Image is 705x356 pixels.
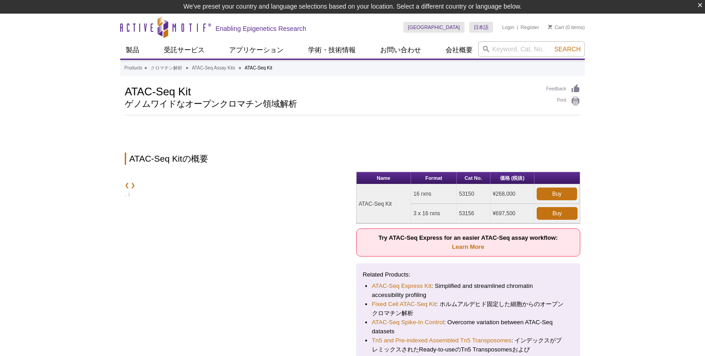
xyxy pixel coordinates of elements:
[440,41,478,59] a: 会社概要
[546,84,580,94] a: Feedback
[457,204,490,223] td: 53156
[372,336,512,345] a: Tn5 and Pre-indexed Assembled Tn5 Transposomes
[548,24,564,30] a: Cart
[125,100,537,108] h2: ゲノムワイドなオープンクロマチン領域解析
[372,300,565,318] li: : ホルムアルデヒド固定した細胞からのオープンクロマチン解析
[411,204,456,223] td: 3 x 16 rxns
[552,45,583,53] button: Search
[554,45,581,53] span: Search
[378,234,558,250] strong: Try ATAC-Seq Express for an easier ATAC-Seq assay workflow:
[151,64,182,72] a: クロマチン解析
[357,184,411,223] td: ATAC-Seq Kit
[469,22,493,33] a: 日本語
[125,84,537,98] h1: ATAC-Seq Kit
[120,41,145,59] a: 製品
[372,318,444,327] a: ATAC-Seq Spike-In Control
[245,65,272,70] li: ATAC-Seq Kit
[357,172,411,184] th: Name
[186,65,189,70] li: »
[125,181,129,190] a: ❮
[411,184,456,204] td: 16 rxns
[490,172,534,184] th: 価格 (税抜)
[372,282,431,291] a: ATAC-Seq Express Kit
[375,41,426,59] a: お問い合わせ
[546,96,580,106] a: Print
[363,270,574,279] p: Related Products:
[457,184,490,204] td: 53150
[372,282,565,300] li: : Simplified and streamlined chromatin accessibility profiling
[192,64,235,72] a: ATAC-Seq Assay Kits
[490,184,534,204] td: ¥268,000
[215,25,306,33] h2: Enabling Epigenetics Research
[158,41,210,59] a: 受託サービス
[239,65,241,70] li: »
[124,64,142,72] a: Products
[372,300,436,309] a: Fixed Cell ATAC-Seq Kit
[452,243,484,250] a: Learn More
[224,41,289,59] a: アプリケーション
[517,22,518,33] li: |
[478,41,585,57] input: Keyword, Cat. No.
[144,65,147,70] li: »
[131,181,135,190] a: ❯
[520,24,539,30] a: Register
[303,41,361,59] a: 学術・技術情報
[537,188,577,200] a: Buy
[457,172,490,184] th: Cat No.
[548,25,552,29] img: Your Cart
[411,172,456,184] th: Format
[403,22,465,33] a: [GEOGRAPHIC_DATA]
[125,153,580,165] h2: ATAC-Seq Kitの概要
[490,204,534,223] td: ¥697,500
[537,207,578,220] a: Buy
[548,22,585,33] li: (0 items)
[502,24,514,30] a: Login
[372,318,565,336] li: : Overcome variation between ATAC-Seq datasets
